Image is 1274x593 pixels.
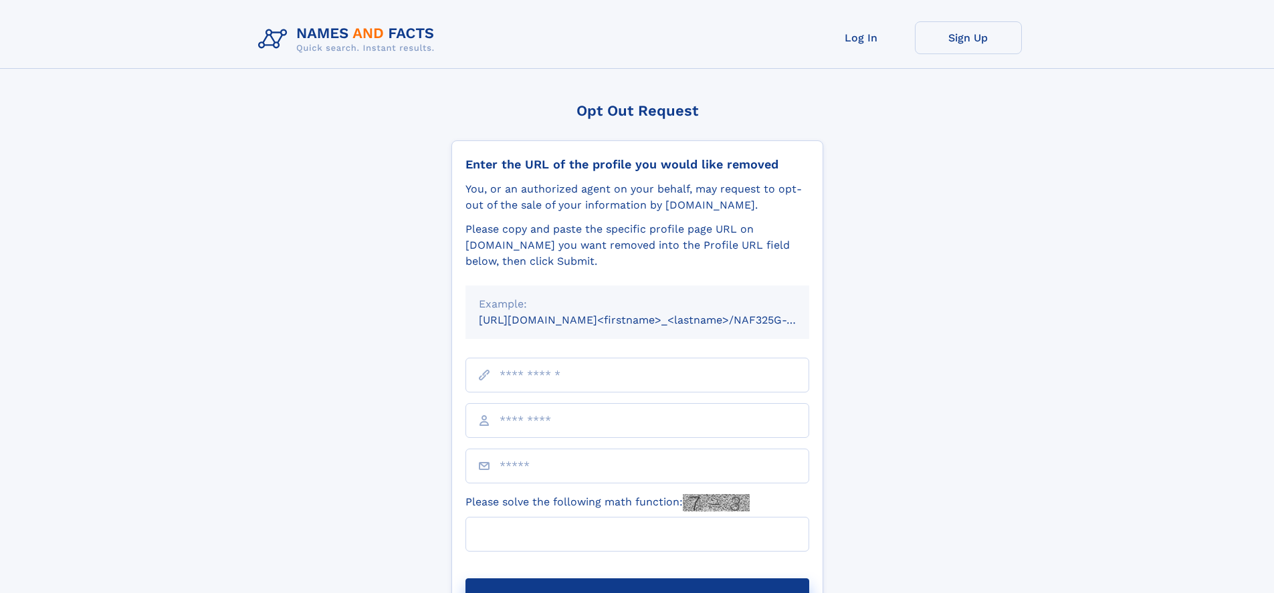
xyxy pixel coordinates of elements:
[465,181,809,213] div: You, or an authorized agent on your behalf, may request to opt-out of the sale of your informatio...
[465,157,809,172] div: Enter the URL of the profile you would like removed
[465,494,750,511] label: Please solve the following math function:
[253,21,445,57] img: Logo Names and Facts
[479,296,796,312] div: Example:
[451,102,823,119] div: Opt Out Request
[465,221,809,269] div: Please copy and paste the specific profile page URL on [DOMAIN_NAME] you want removed into the Pr...
[479,314,835,326] small: [URL][DOMAIN_NAME]<firstname>_<lastname>/NAF325G-xxxxxxxx
[808,21,915,54] a: Log In
[915,21,1022,54] a: Sign Up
